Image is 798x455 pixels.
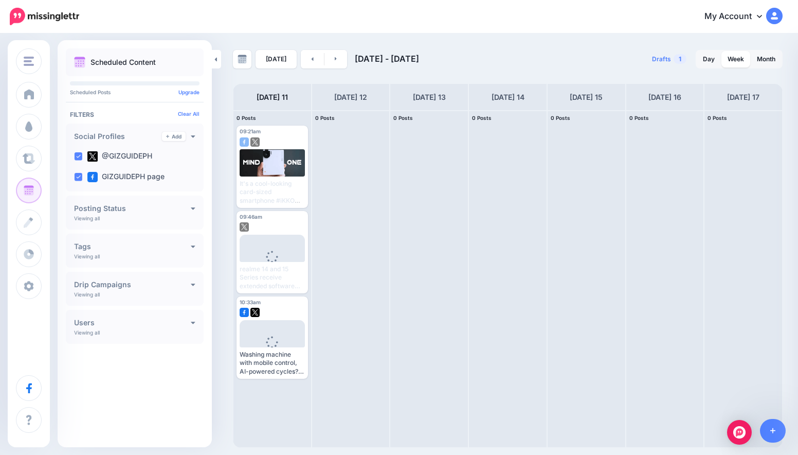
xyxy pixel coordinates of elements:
div: Loading [258,251,286,277]
img: twitter-square.png [240,222,249,232]
label: @GIZGUIDEPH [87,151,152,162]
p: Viewing all [74,291,100,297]
a: Upgrade [178,89,199,95]
span: 1 [674,54,686,64]
p: Viewing all [74,329,100,336]
img: facebook-square.png [240,137,249,147]
img: facebook-square.png [87,172,98,182]
div: realme 14 and 15 Series receive extended software updates by up to 3 years for OS and 4 years for... [240,265,305,290]
h4: Filters [70,111,199,118]
a: Week [721,51,750,67]
div: Washing machine with mobile control, AI-powered cycles? You can get them at #WesternAppliances Re... [240,351,305,376]
div: Open Intercom Messenger [727,420,752,445]
h4: [DATE] 13 [413,91,446,103]
span: 0 Posts [393,115,413,121]
a: Day [697,51,721,67]
h4: Users [74,319,191,326]
img: twitter-square.png [250,308,260,317]
p: Scheduled Posts [70,90,199,95]
p: Scheduled Content [90,59,156,66]
h4: Tags [74,243,191,250]
div: It's a cool-looking card-sized smartphone #iKKO Read here: [URL][DOMAIN_NAME] [240,180,305,205]
div: Loading [258,336,286,363]
h4: [DATE] 16 [648,91,681,103]
span: 0 Posts [629,115,649,121]
img: Missinglettr [10,8,79,25]
img: twitter-square.png [250,137,260,147]
img: menu.png [24,57,34,66]
a: Month [751,51,782,67]
span: 0 Posts [551,115,570,121]
img: calendar.png [74,57,85,68]
span: 09:46am [240,214,262,220]
p: Viewing all [74,253,100,259]
a: Add [162,132,186,141]
a: Drafts1 [646,50,693,68]
span: [DATE] - [DATE] [355,54,419,64]
span: 0 Posts [237,115,256,121]
img: twitter-square.png [87,151,98,162]
a: Clear All [178,111,199,117]
h4: Posting Status [74,205,191,212]
h4: [DATE] 14 [492,91,524,103]
h4: [DATE] 15 [570,91,603,103]
img: facebook-square.png [240,308,249,317]
h4: Drip Campaigns [74,281,191,288]
span: 0 Posts [708,115,727,121]
span: 0 Posts [315,115,335,121]
span: 0 Posts [472,115,492,121]
span: Drafts [652,56,671,62]
h4: [DATE] 17 [727,91,759,103]
span: 09:21am [240,128,261,134]
h4: Social Profiles [74,133,162,140]
a: My Account [694,4,783,29]
a: [DATE] [256,50,297,68]
img: calendar-grey-darker.png [238,55,247,64]
h4: [DATE] 12 [334,91,367,103]
h4: [DATE] 11 [257,91,288,103]
label: GIZGUIDEPH page [87,172,165,182]
span: 10:33am [240,299,261,305]
p: Viewing all [74,215,100,221]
